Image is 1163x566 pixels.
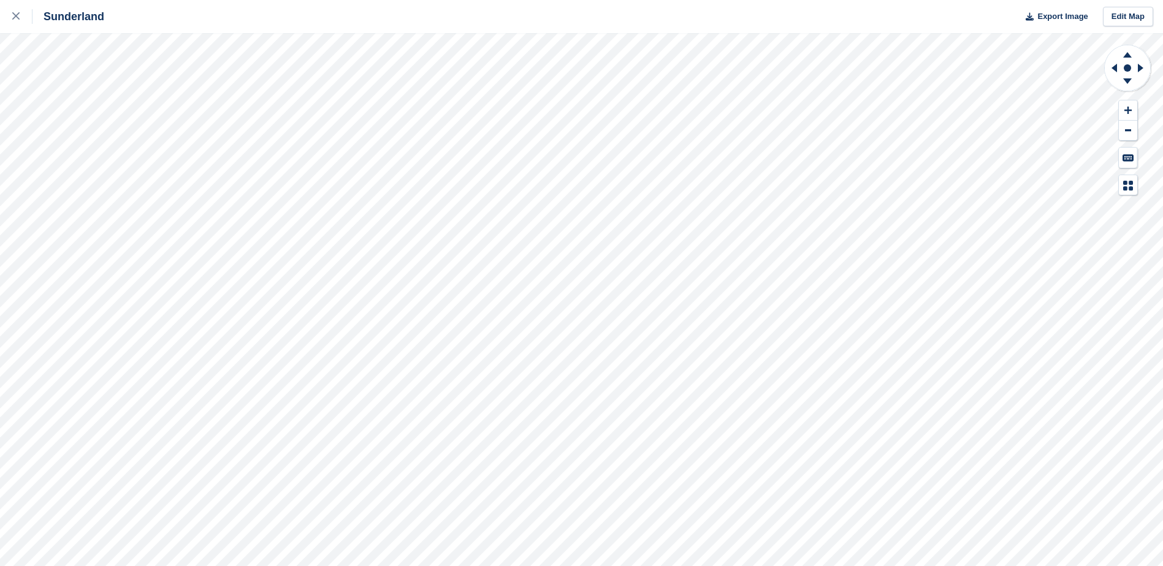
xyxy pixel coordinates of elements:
span: Export Image [1037,10,1088,23]
a: Edit Map [1103,7,1153,27]
button: Zoom Out [1119,121,1137,141]
button: Map Legend [1119,175,1137,195]
button: Keyboard Shortcuts [1119,148,1137,168]
button: Zoom In [1119,100,1137,121]
button: Export Image [1018,7,1088,27]
div: Sunderland [32,9,104,24]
